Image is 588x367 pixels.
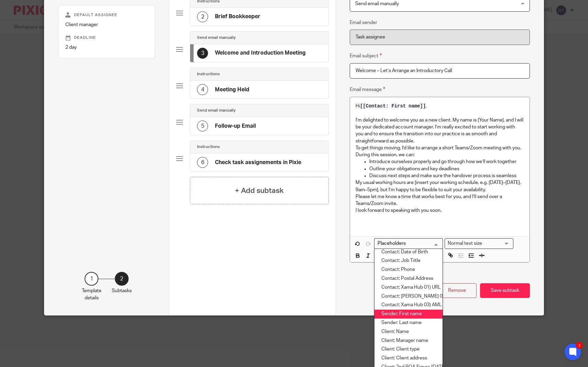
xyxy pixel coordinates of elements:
[215,49,306,57] h4: Welcome and Introduction Meeting
[356,117,524,145] p: I’m delighted to welcome you as a new client. My name is [Your Name], and I will be your dedicate...
[369,165,524,172] p: Outline your obligations and key deadlines
[356,193,524,207] p: Please let me know a time that works best for you, and I’ll send over a Teams/Zoom invite.
[369,158,524,165] p: Introduce ourselves properly and go through how we’ll work together
[85,272,98,286] div: 1
[356,145,524,159] p: To get things moving, I’d like to arrange a short Teams/Zoom meeting with you. During this sessio...
[374,301,443,310] li: Contact: Xama Hub 03) AML check review status
[360,103,426,109] span: [[Contact: First name]]
[374,238,443,249] div: Search for option
[350,63,530,79] input: Subject
[215,123,256,130] h4: Follow-up Email
[374,354,443,363] li: Client: Client address
[197,35,236,41] h4: Send email manually
[65,12,148,18] p: Default assignee
[197,157,208,168] div: 6
[65,44,148,51] p: 2 day
[65,35,148,41] p: Deadline
[445,238,513,249] div: Search for option
[374,292,443,301] li: Contact: [PERSON_NAME] 02) Onboarding request review status
[215,86,249,93] h4: Meeting Held
[375,240,439,247] input: Search for option
[374,256,443,265] li: Contact: Job Tiitle
[350,52,382,60] label: Email subject
[374,310,443,319] li: Sender: First name
[197,84,208,95] div: 4
[374,328,443,336] li: Client: Name
[197,48,208,59] div: 3
[197,121,208,131] div: 5
[374,336,443,345] li: Client: Manager name
[446,240,484,247] span: Normal text size
[197,71,220,77] h4: Instructions
[369,172,524,179] p: Discuss next steps and make sure the handover process is seamless
[374,265,443,274] li: Contact: Phone
[197,144,220,150] h4: Instructions
[374,274,443,283] li: Contact: Postal Address
[374,345,443,354] li: Client: Client type
[350,85,385,93] label: Email message
[356,207,524,214] p: I look forward to speaking with you soon.
[374,283,443,292] li: Contact: Xama Hub 01) URL
[115,272,129,286] div: 2
[82,287,101,301] p: Template details
[576,342,583,349] div: 2
[65,21,148,28] p: Client manager
[445,238,513,249] div: Text styles
[374,238,443,249] div: Placeholders
[484,240,509,247] input: Search for option
[197,108,236,113] h4: Send email manually
[480,283,530,298] button: Save subtask
[374,248,443,257] li: Contact: Date of Birth
[112,287,132,294] p: Subtasks
[350,19,377,26] label: Email sender
[235,185,284,196] h4: + Add subtask
[437,283,477,298] button: Remove
[197,11,208,22] div: 2
[356,179,524,193] p: My usual working hours are [insert your working schedule, e.g. [DATE]–[DATE], 9am–5pm], but I’m h...
[355,1,399,6] span: Send email manually
[374,319,443,328] li: Sender: Last name
[356,103,524,110] p: Hi ,
[215,159,301,166] h4: Check task assignements in Pixie
[215,13,260,20] h4: Brief Bookkeeper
